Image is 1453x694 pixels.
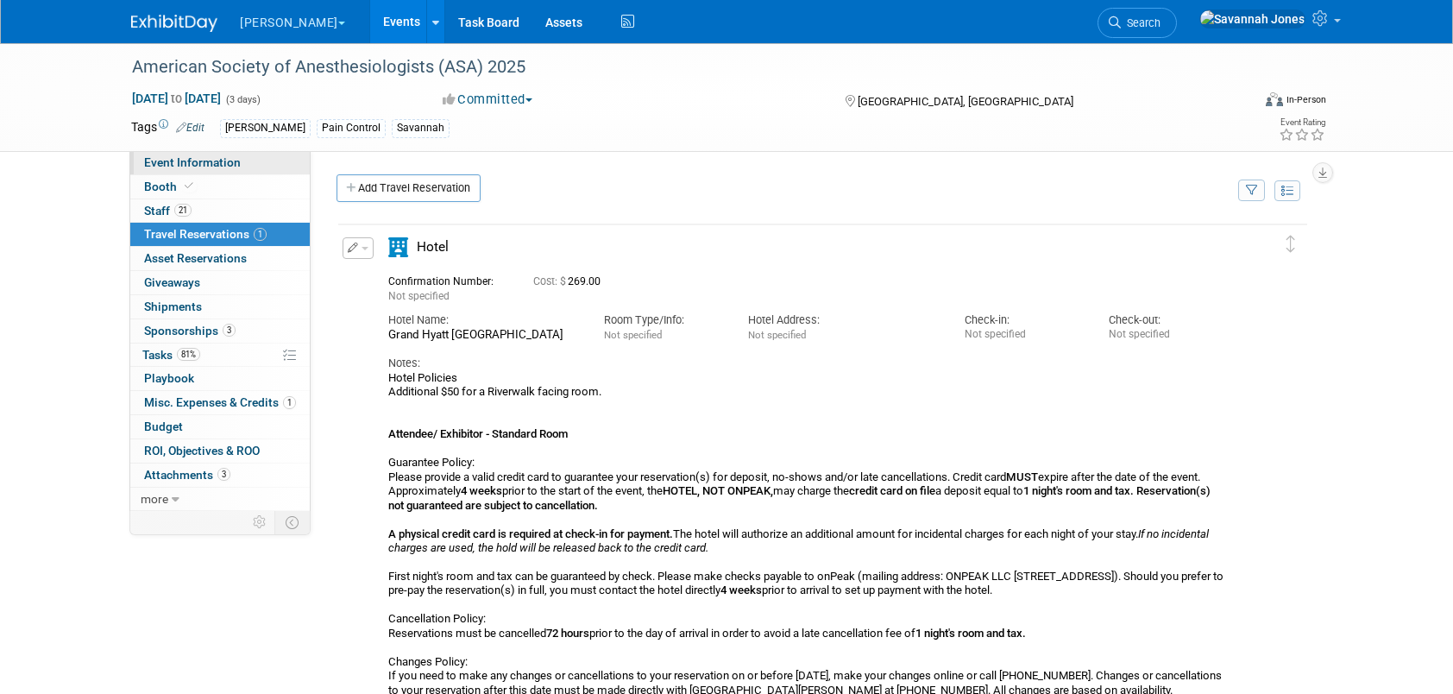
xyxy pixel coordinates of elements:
i: Booth reservation complete [185,181,193,191]
div: American Society of Anesthesiologists (ASA) 2025 [126,52,1224,83]
span: Tasks [142,348,200,362]
td: Tags [131,118,204,138]
b: 4 weeks [461,484,502,497]
a: Sponsorships3 [130,319,310,343]
a: Tasks81% [130,344,310,367]
b: 72 hours [546,627,589,640]
span: Asset Reservations [144,251,247,265]
b: MUST [1006,470,1038,483]
a: Giveaways [130,271,310,294]
span: Sponsorships [144,324,236,338]
i: If no incidental charges are used, the hold will be released back to the credit card. [388,527,1209,554]
div: Notes: [388,356,1227,371]
div: Event Rating [1279,118,1325,127]
span: Not specified [604,329,662,341]
b: Attendee/ Exhibitor - Standard Room [388,427,568,440]
a: ROI, Objectives & ROO [130,439,310,463]
span: Travel Reservations [144,227,267,241]
b: 4 weeks [720,584,762,596]
span: 3 [217,468,230,481]
div: Event Format [1148,90,1326,116]
span: (3 days) [224,94,261,105]
a: Budget [130,415,310,438]
div: Confirmation Number: [388,270,507,288]
span: Not specified [748,329,806,341]
div: In-Person [1286,93,1326,106]
img: ExhibitDay [131,15,217,32]
span: Misc. Expenses & Credits [144,395,296,409]
a: Asset Reservations [130,247,310,270]
span: 1 [254,228,267,241]
i: Click and drag to move item [1286,236,1295,253]
a: Staff21 [130,199,310,223]
b: 1 night's room and tax. [915,627,1026,640]
a: Travel Reservations1 [130,223,310,246]
a: Playbook [130,367,310,390]
div: Check-out: [1109,312,1227,328]
span: 3 [223,324,236,337]
div: Grand Hyatt [GEOGRAPHIC_DATA] [388,328,578,343]
span: ROI, Objectives & ROO [144,444,260,457]
span: Playbook [144,371,194,385]
b: HOTEL, NOT ONPEAK, [663,484,773,497]
span: Event Information [144,155,241,169]
a: more [130,488,310,511]
div: Pain Control [317,119,386,137]
a: Misc. Expenses & Credits1 [130,391,310,414]
span: 81% [177,348,200,361]
a: Shipments [130,295,310,319]
b: credit card on file [849,484,935,497]
div: Savannah [392,119,450,137]
span: [DATE] [DATE] [131,91,222,106]
i: Hotel [388,237,408,257]
span: Giveaways [144,275,200,289]
td: Personalize Event Tab Strip [245,511,275,533]
b: A physical credit card is required at check-in for payment. [388,527,673,540]
div: Not specified [1109,328,1227,341]
span: Cost: $ [533,275,568,287]
button: Committed [437,91,539,109]
div: Check-in: [965,312,1083,328]
span: 21 [174,204,192,217]
b: 1 night's room and tax. Reservation(s) not guaranteed are subject to cancellation. [388,484,1211,511]
a: Booth [130,175,310,199]
div: [PERSON_NAME] [220,119,311,137]
i: Filter by Traveler [1246,186,1258,197]
div: Not specified [965,328,1083,341]
div: Hotel Address: [748,312,938,328]
img: Format-Inperson.png [1266,92,1283,106]
span: Staff [144,204,192,218]
span: Budget [144,420,183,433]
span: Not specified [388,290,450,302]
img: Savannah Jones [1199,9,1305,28]
a: Search [1098,8,1177,38]
span: Search [1121,16,1161,29]
a: Attachments3 [130,464,310,487]
a: Event Information [130,151,310,174]
span: to [168,91,185,105]
span: Booth [144,180,197,193]
span: Attachments [144,468,230,482]
a: Edit [176,122,204,134]
a: Add Travel Reservation [337,174,481,202]
span: more [141,492,168,506]
div: Room Type/Info: [604,312,722,328]
div: Hotel Name: [388,312,578,328]
span: 1 [283,396,296,409]
td: Toggle Event Tabs [275,511,311,533]
span: Shipments [144,300,202,313]
span: Hotel [417,239,449,255]
span: [GEOGRAPHIC_DATA], [GEOGRAPHIC_DATA] [858,95,1073,108]
span: 269.00 [533,275,607,287]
